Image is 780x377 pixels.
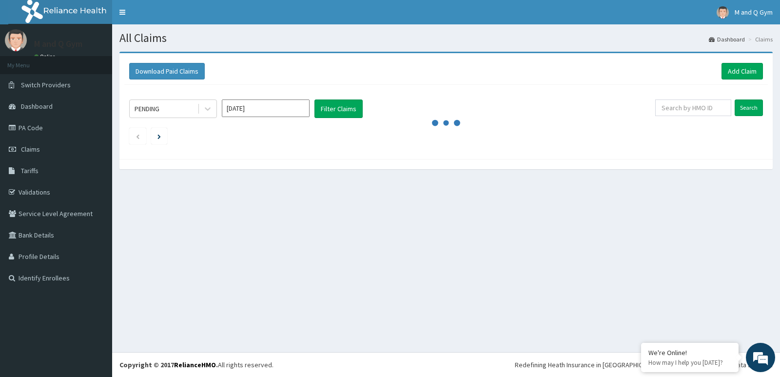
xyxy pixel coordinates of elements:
[314,99,363,118] button: Filter Claims
[135,104,159,114] div: PENDING
[648,358,731,367] p: How may I help you today?
[735,99,763,116] input: Search
[174,360,216,369] a: RelianceHMO
[129,63,205,79] button: Download Paid Claims
[21,80,71,89] span: Switch Providers
[112,352,780,377] footer: All rights reserved.
[119,360,218,369] strong: Copyright © 2017 .
[21,166,39,175] span: Tariffs
[431,108,461,138] svg: audio-loading
[746,35,773,43] li: Claims
[721,63,763,79] a: Add Claim
[648,348,731,357] div: We're Online!
[515,360,773,370] div: Redefining Heath Insurance in [GEOGRAPHIC_DATA] using Telemedicine and Data Science!
[34,53,58,60] a: Online
[709,35,745,43] a: Dashboard
[5,29,27,51] img: User Image
[21,102,53,111] span: Dashboard
[34,40,82,48] p: M and Q Gym
[717,6,729,19] img: User Image
[157,132,161,140] a: Next page
[222,99,310,117] input: Select Month and Year
[21,145,40,154] span: Claims
[136,132,140,140] a: Previous page
[735,8,773,17] span: M and Q Gym
[655,99,732,116] input: Search by HMO ID
[119,32,773,44] h1: All Claims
